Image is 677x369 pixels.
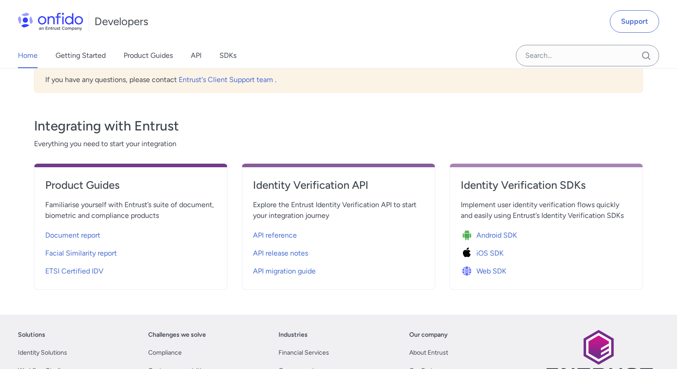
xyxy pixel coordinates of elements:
a: Home [18,43,38,68]
span: Implement user identity verification flows quickly and easily using Entrust’s Identity Verificati... [461,200,632,221]
a: Getting Started [56,43,106,68]
a: API migration guide [253,260,424,278]
span: Android SDK [476,230,517,241]
a: Entrust's Client Support team [179,75,275,84]
a: SDKs [219,43,236,68]
span: ETSI Certified IDV [45,266,103,277]
a: API [191,43,201,68]
a: Challenges we solve [148,330,206,340]
span: Explore the Entrust Identity Verification API to start your integration journey [253,200,424,221]
a: Icon Web SDKWeb SDK [461,260,632,278]
a: Product Guides [124,43,173,68]
a: Financial Services [279,347,329,358]
a: Solutions [18,330,45,340]
span: Facial Similarity report [45,248,117,259]
a: Identity Verification SDKs [461,178,632,200]
a: Icon Android SDKAndroid SDK [461,225,632,243]
a: Document report [45,225,216,243]
a: Identity Solutions [18,347,67,358]
a: Icon iOS SDKiOS SDK [461,243,632,260]
span: Web SDK [476,266,506,277]
a: API reference [253,225,424,243]
a: API release notes [253,243,424,260]
a: Compliance [148,347,182,358]
span: API reference [253,230,297,241]
a: Identity Verification API [253,178,424,200]
a: Facial Similarity report [45,243,216,260]
a: About Entrust [409,347,448,358]
a: Industries [279,330,308,340]
img: Icon Web SDK [461,265,476,278]
span: API release notes [253,248,308,259]
a: ETSI Certified IDV [45,260,216,278]
span: Document report [45,230,100,241]
span: iOS SDK [476,248,504,259]
span: Familiarise yourself with Entrust’s suite of document, biometric and compliance products [45,200,216,221]
a: Our company [409,330,448,340]
a: Support [610,10,659,33]
h4: Product Guides [45,178,216,192]
h3: Integrating with Entrust [34,117,643,135]
input: Onfido search input field [516,45,659,66]
a: Product Guides [45,178,216,200]
h4: Identity Verification API [253,178,424,192]
img: Icon Android SDK [461,229,476,242]
img: Onfido Logo [18,13,83,30]
span: Everything you need to start your integration [34,139,643,149]
h1: Developers [94,14,148,29]
h4: Identity Verification SDKs [461,178,632,192]
span: API migration guide [253,266,316,277]
img: Icon iOS SDK [461,247,476,260]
